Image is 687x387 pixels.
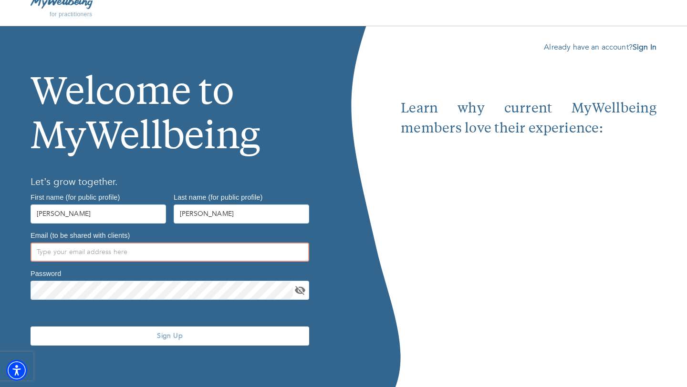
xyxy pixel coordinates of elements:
p: Learn why current MyWellbeing members love their experience: [401,99,656,139]
h6: Let’s grow together. [31,174,313,190]
p: Already have an account? [401,41,656,53]
span: for practitioners [50,11,93,18]
iframe: Embedded youtube [401,139,656,331]
button: toggle password visibility [293,283,307,297]
label: Last name (for public profile) [174,193,262,200]
h1: Welcome to MyWellbeing [31,41,313,161]
label: Password [31,270,61,276]
a: Sign In [633,42,656,52]
button: Sign Up [31,326,309,346]
label: First name (for public profile) [31,193,120,200]
div: Accessibility Menu [6,360,27,381]
label: Email (to be shared with clients) [31,232,130,238]
input: Type your email address here [31,243,309,262]
span: Sign Up [34,331,305,340]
